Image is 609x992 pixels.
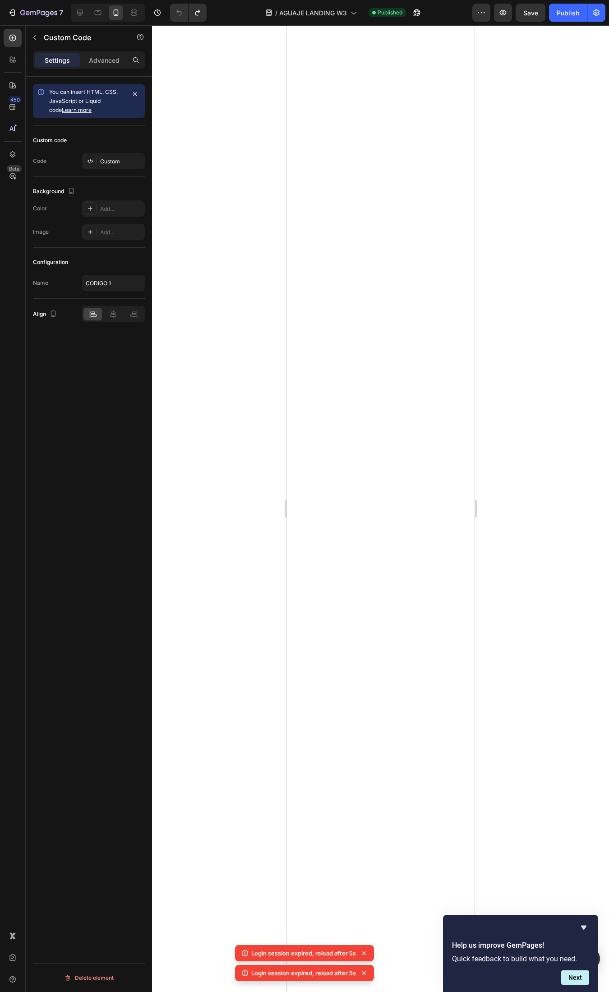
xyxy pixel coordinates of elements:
span: Save [523,9,538,17]
div: Help us improve GemPages! [452,922,589,985]
h2: Help us improve GemPages! [452,940,589,951]
div: Undo/Redo [170,4,207,22]
div: Background [33,185,77,198]
div: Beta [7,165,22,172]
div: Align [33,308,59,320]
p: 7 [59,7,63,18]
div: Add... [100,228,143,236]
div: Add... [100,205,143,213]
button: Delete element [33,971,145,985]
span: Published [378,9,402,17]
button: Next question [561,970,589,985]
p: Advanced [89,56,120,65]
span: AGUAJE LANDING W3 [279,8,347,18]
div: Publish [557,8,579,18]
div: Color [33,204,47,213]
div: Custom code [33,136,67,144]
iframe: Design area [287,25,475,992]
p: Settings [45,56,70,65]
a: Learn more [62,107,92,113]
button: Hide survey [578,922,589,933]
div: Configuration [33,258,68,266]
button: Publish [549,4,587,22]
div: Delete element [64,973,114,983]
button: Save [516,4,545,22]
span: / [275,8,277,18]
div: Image [33,228,49,236]
div: 450 [9,96,22,103]
span: You can insert HTML, CSS, JavaScript or Liquid code [49,88,118,113]
p: Login session expired, reload after 5s [251,969,356,978]
p: Custom Code [44,32,120,43]
div: Name [33,279,48,287]
button: 7 [4,4,67,22]
div: Custom [100,158,143,166]
p: Quick feedback to build what you need. [452,955,589,963]
div: Code [33,157,46,165]
p: Login session expired, reload after 5s [251,949,356,958]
